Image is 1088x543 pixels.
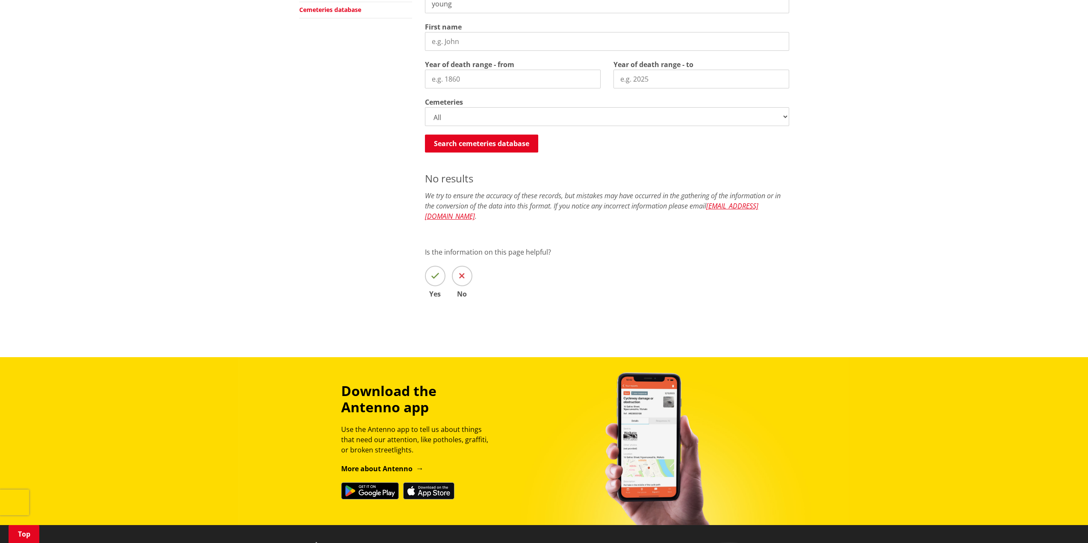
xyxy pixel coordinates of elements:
[341,383,496,416] h3: Download the Antenno app
[341,482,399,499] img: Get it on Google Play
[613,70,789,88] input: e.g. 2025
[425,291,445,297] span: Yes
[613,59,693,70] label: Year of death range - to
[425,70,601,88] input: e.g. 1860
[425,201,758,221] a: [EMAIL_ADDRESS][DOMAIN_NAME]
[452,291,472,297] span: No
[425,171,789,186] p: No results
[403,482,454,499] img: Download on the App Store
[425,32,789,51] input: e.g. John
[425,97,463,107] label: Cemeteries
[341,464,424,473] a: More about Antenno
[425,59,514,70] label: Year of death range - from
[1049,507,1079,538] iframe: Messenger Launcher
[341,424,496,455] p: Use the Antenno app to tell us about things that need our attention, like potholes, graffiti, or ...
[425,247,789,257] p: Is the information on this page helpful?
[425,22,462,32] label: First name
[425,191,781,221] em: We try to ensure the accuracy of these records, but mistakes may have occurred in the gathering o...
[425,135,538,153] button: Search cemeteries database
[299,6,361,14] a: Cemeteries database
[9,525,39,543] a: Top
